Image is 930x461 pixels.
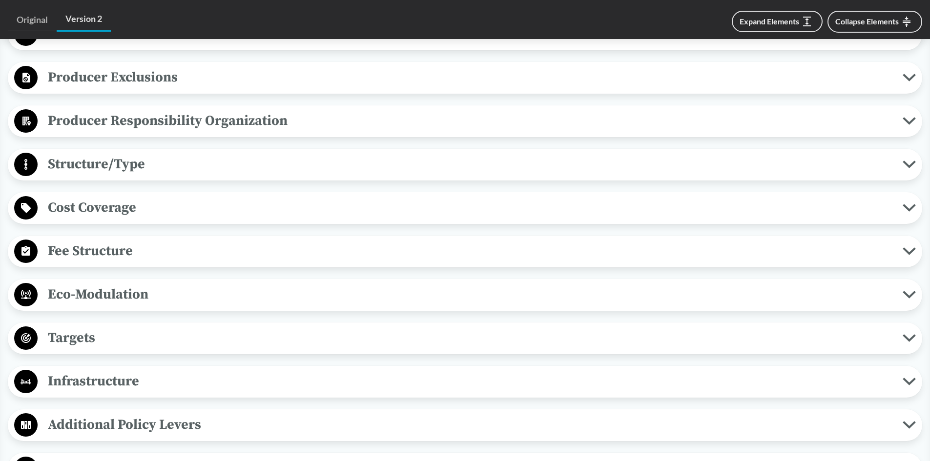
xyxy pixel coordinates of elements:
a: Version 2 [57,8,111,32]
a: Original [8,9,57,31]
button: Eco-Modulation [11,282,919,307]
span: Cost Coverage [38,197,903,219]
button: Producer Responsibility Organization [11,109,919,134]
span: Fee Structure [38,240,903,262]
button: Additional Policy Levers [11,413,919,438]
span: Producer Responsibility Organization [38,110,903,132]
span: Additional Policy Levers [38,414,903,436]
button: Producer Exclusions [11,65,919,90]
button: Cost Coverage [11,196,919,220]
span: Eco-Modulation [38,283,903,305]
span: Producer Exclusions [38,66,903,88]
button: Collapse Elements [827,11,922,33]
button: Structure/Type [11,152,919,177]
button: Fee Structure [11,239,919,264]
span: Infrastructure [38,370,903,392]
button: Infrastructure [11,369,919,394]
button: Targets [11,326,919,351]
span: Structure/Type [38,153,903,175]
button: Expand Elements [732,11,823,32]
span: Targets [38,327,903,349]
